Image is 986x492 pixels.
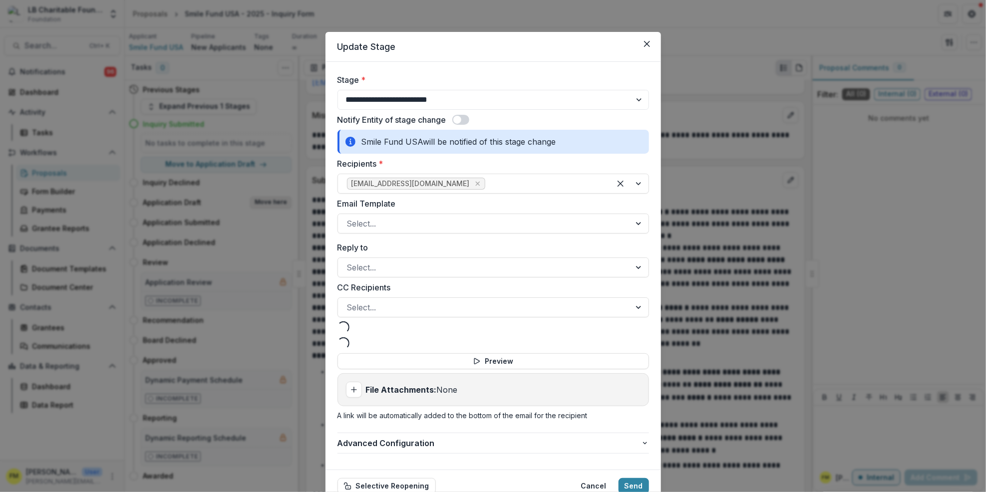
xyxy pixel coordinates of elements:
[337,74,643,86] label: Stage
[351,180,470,188] span: [EMAIL_ADDRESS][DOMAIN_NAME]
[337,281,643,293] label: CC Recipients
[473,179,483,189] div: Remove admin@smilefundusa.org
[346,382,362,398] button: Add attachment
[337,198,643,210] label: Email Template
[337,353,649,369] button: Preview
[337,437,641,449] span: Advanced Configuration
[366,385,437,395] strong: File Attachments:
[613,176,629,192] div: Clear selected options
[337,114,446,126] label: Notify Entity of stage change
[366,384,458,396] p: None
[337,410,649,421] p: A link will be automatically added to the bottom of the email for the recipient
[337,130,649,154] div: Smile Fund USA will be notified of this stage change
[639,36,655,52] button: Close
[337,158,643,170] label: Recipients
[326,32,661,62] header: Update Stage
[337,433,649,453] button: Advanced Configuration
[337,242,643,253] label: Reply to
